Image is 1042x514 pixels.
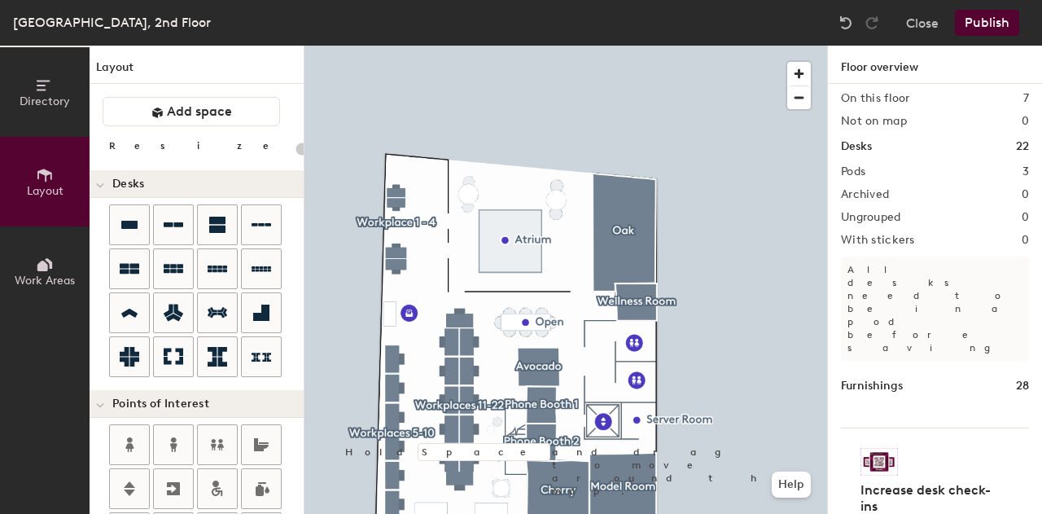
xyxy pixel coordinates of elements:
[90,59,304,84] h1: Layout
[906,10,939,36] button: Close
[841,92,910,105] h2: On this floor
[20,94,70,108] span: Directory
[1023,92,1029,105] h2: 7
[1022,115,1029,128] h2: 0
[1016,377,1029,395] h1: 28
[841,165,865,178] h2: Pods
[109,139,289,152] div: Resize
[828,46,1042,84] h1: Floor overview
[103,97,280,126] button: Add space
[1022,165,1029,178] h2: 3
[15,274,75,288] span: Work Areas
[864,15,880,31] img: Redo
[1022,188,1029,201] h2: 0
[1016,138,1029,156] h1: 22
[955,10,1019,36] button: Publish
[841,234,915,247] h2: With stickers
[27,184,63,198] span: Layout
[841,377,903,395] h1: Furnishings
[167,103,232,120] span: Add space
[860,448,898,476] img: Sticker logo
[841,257,1029,361] p: All desks need to be in a pod before saving
[13,12,211,33] div: [GEOGRAPHIC_DATA], 2nd Floor
[772,472,811,498] button: Help
[838,15,854,31] img: Undo
[1022,211,1029,224] h2: 0
[841,211,901,224] h2: Ungrouped
[841,138,872,156] h1: Desks
[841,115,907,128] h2: Not on map
[112,398,209,411] span: Points of Interest
[1022,234,1029,247] h2: 0
[841,188,889,201] h2: Archived
[112,178,144,191] span: Desks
